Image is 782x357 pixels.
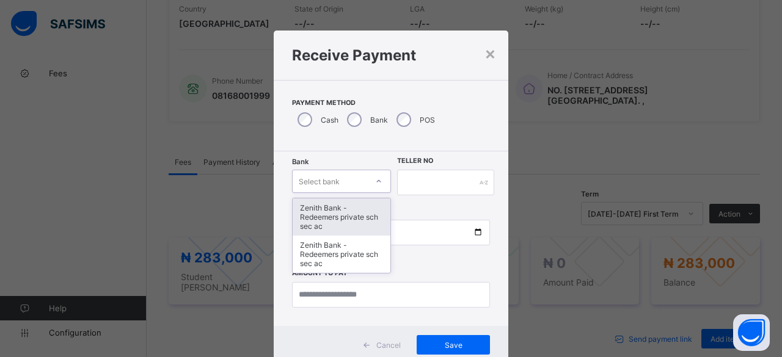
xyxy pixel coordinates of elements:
[293,198,390,236] div: Zenith Bank - Redeemers private sch sec ac
[733,314,770,351] button: Open asap
[292,46,490,64] h1: Receive Payment
[292,99,490,107] span: Payment Method
[420,115,435,124] label: POS
[321,115,338,124] label: Cash
[293,236,390,273] div: Zenith Bank - Redeemers private sch sec ac
[484,43,496,63] div: ×
[292,269,348,277] label: Amount to pay
[376,341,401,350] span: Cancel
[370,115,388,124] label: Bank
[426,341,481,350] span: Save
[397,157,433,165] label: Teller No
[299,170,340,193] div: Select bank
[292,157,309,166] span: Bank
